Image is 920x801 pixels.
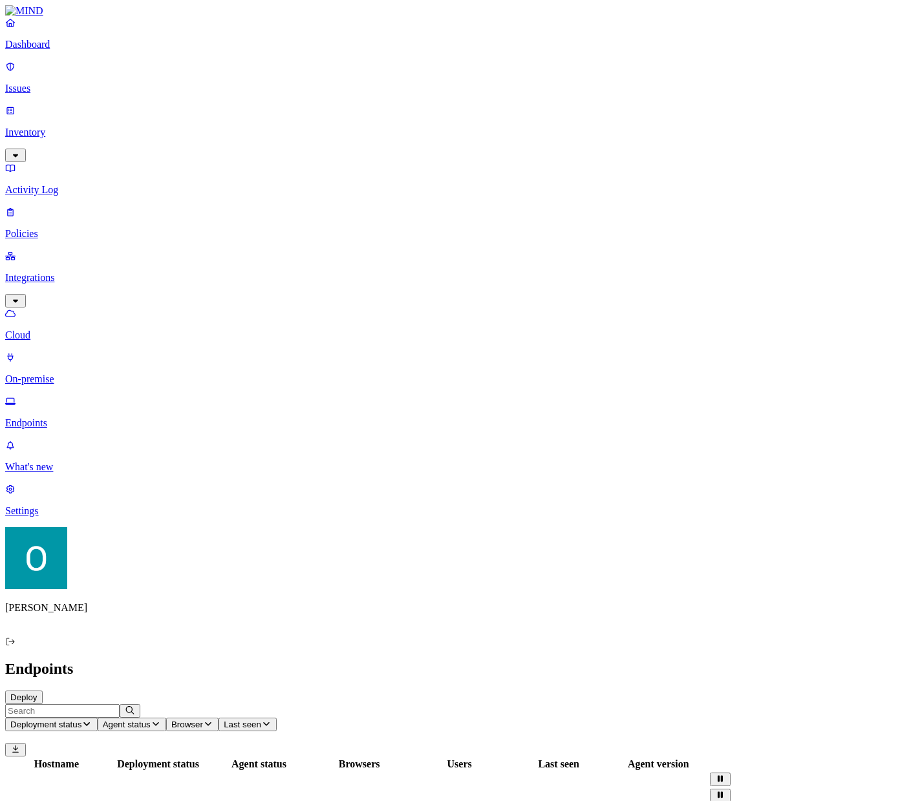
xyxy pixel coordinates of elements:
p: Inventory [5,127,915,138]
p: Dashboard [5,39,915,50]
a: Policies [5,206,915,240]
a: On-premise [5,351,915,385]
a: MIND [5,5,915,17]
p: Cloud [5,329,915,341]
div: Agent status [210,758,307,770]
div: Users [411,758,508,770]
p: [PERSON_NAME] [5,602,915,614]
a: Endpoints [5,395,915,429]
input: Search [5,704,120,718]
a: Dashboard [5,17,915,50]
button: Deploy [5,691,43,704]
a: Issues [5,61,915,94]
span: Browser [171,720,203,729]
p: Settings [5,505,915,517]
img: MIND [5,5,43,17]
a: Activity Log [5,162,915,196]
p: What's new [5,461,915,473]
a: What's new [5,439,915,473]
div: Browsers [310,758,409,770]
p: Policies [5,228,915,240]
a: Cloud [5,307,915,341]
p: On-premise [5,373,915,385]
div: Deployment status [109,758,208,770]
a: Settings [5,483,915,517]
div: Last seen [511,758,607,770]
span: Deployment status [10,720,81,729]
h2: Endpoints [5,660,915,678]
p: Integrations [5,272,915,284]
p: Activity Log [5,184,915,196]
img: Ofir Englard [5,527,67,589]
div: Hostname [7,758,106,770]
a: Inventory [5,105,915,160]
p: Issues [5,83,915,94]
a: Integrations [5,250,915,306]
span: Last seen [224,720,261,729]
span: Agent status [103,720,151,729]
p: Endpoints [5,417,915,429]
div: Agent version [610,758,707,770]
